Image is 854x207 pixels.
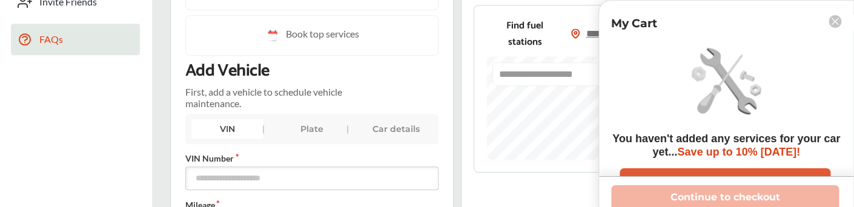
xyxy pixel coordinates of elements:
span: Book top services [286,28,359,43]
div: VIN [191,119,263,139]
span: Find fuel stations [489,18,561,50]
span: FAQs [39,33,63,49]
button: Add Services [620,168,830,193]
canvas: Map [486,56,812,160]
a: Book top services [185,15,439,56]
img: location_vector_orange.38f05af8.svg [571,28,580,39]
img: exxon.png [592,71,624,109]
span: Save up to 10% [DATE]! [677,146,800,158]
label: VIN Number [185,153,439,163]
img: cal_icon.0803b883.svg [264,28,280,43]
p: My Cart [611,16,657,30]
a: FAQs [11,24,140,55]
div: Car details [360,119,432,139]
span: You haven't added any services for your car yet... [612,133,840,158]
p: Add Vehicle [185,61,270,81]
div: Map marker [592,71,623,109]
div: Plate [276,119,348,139]
p: First, add a vehicle to schedule vehicle maintenance. [185,86,363,109]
